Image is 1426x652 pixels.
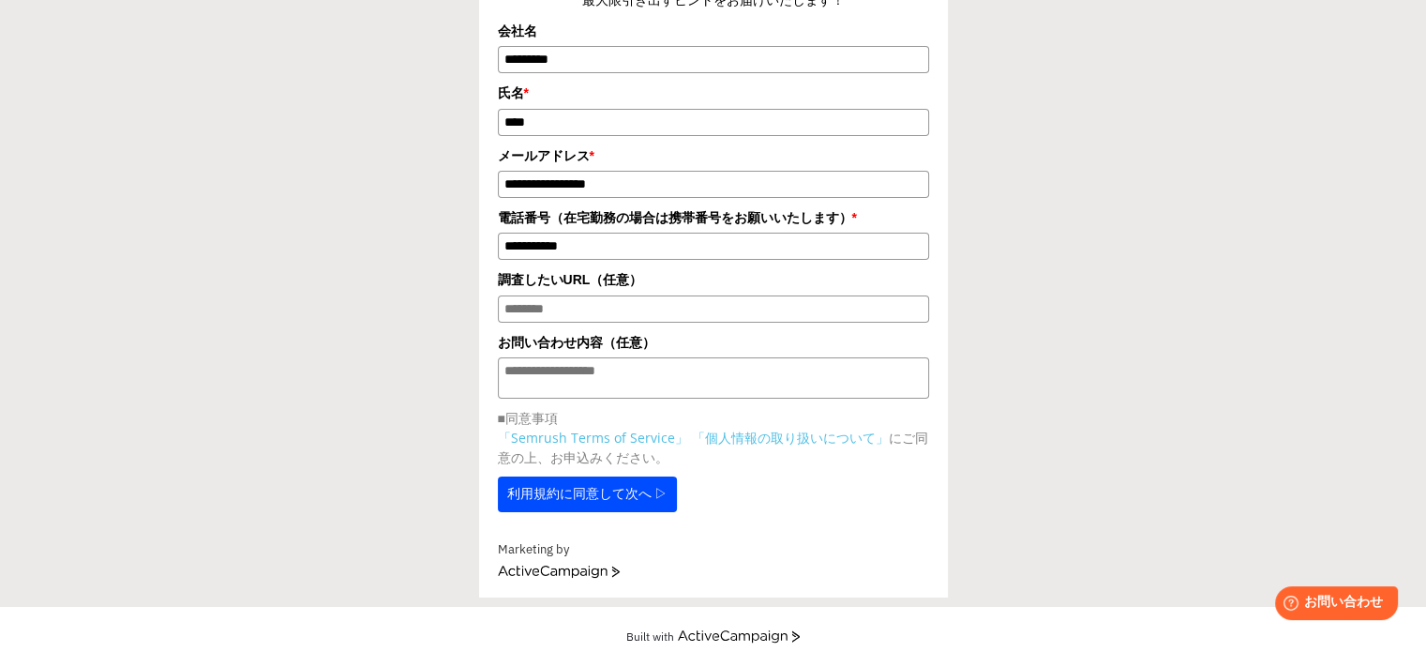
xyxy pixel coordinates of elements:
[498,332,929,353] label: お問い合わせ内容（任意）
[498,540,929,560] div: Marketing by
[498,429,688,447] a: 「Semrush Terms of Service」
[498,21,929,41] label: 会社名
[626,629,674,644] div: Built with
[498,408,929,428] p: ■同意事項
[498,428,929,467] p: にご同意の上、お申込みください。
[692,429,889,447] a: 「個人情報の取り扱いについて」
[498,477,678,512] button: 利用規約に同意して次へ ▷
[1259,579,1405,631] iframe: Help widget launcher
[498,207,929,228] label: 電話番号（在宅勤務の場合は携帯番号をお願いいたします）
[498,145,929,166] label: メールアドレス
[498,83,929,103] label: 氏名
[498,269,929,290] label: 調査したいURL（任意）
